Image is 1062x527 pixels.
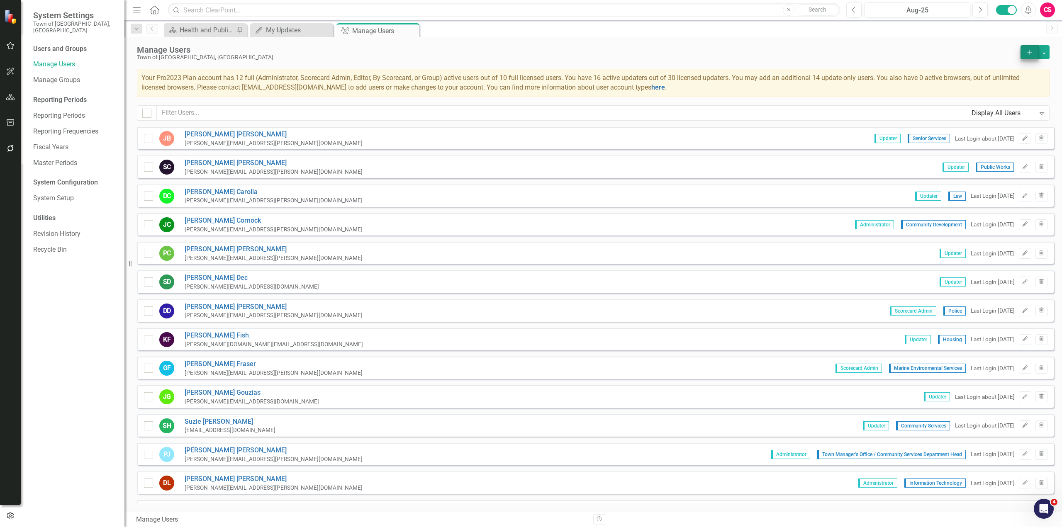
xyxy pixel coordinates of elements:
[159,476,174,491] div: DL
[809,6,826,13] span: Search
[896,421,950,430] span: Community Services
[159,418,174,433] div: SH
[33,245,116,255] a: Recycle Bin
[1040,2,1055,17] button: CS
[185,216,363,226] a: [PERSON_NAME] Cornock
[33,127,116,136] a: Reporting Frequencies
[33,194,116,203] a: System Setup
[943,306,966,316] span: Police
[180,25,234,35] div: Health and Public Safety
[924,392,950,401] span: Updater
[908,134,950,143] span: Senior Services
[352,26,417,36] div: Manage Users
[855,220,894,229] span: Administrator
[971,450,1015,458] div: Last Login [DATE]
[185,331,363,340] a: [PERSON_NAME] Fish
[863,421,889,430] span: Updater
[159,274,174,289] div: SD
[971,479,1015,487] div: Last Login [DATE]
[971,192,1015,200] div: Last Login [DATE]
[867,5,967,15] div: Aug-25
[1051,499,1057,505] span: 4
[159,131,174,146] div: JB
[33,75,116,85] a: Manage Groups
[168,3,840,17] input: Search ClearPoint...
[185,484,363,492] div: [PERSON_NAME][EMAIL_ADDRESS][PERSON_NAME][DOMAIN_NAME]
[137,54,1016,61] div: Town of [GEOGRAPHIC_DATA], [GEOGRAPHIC_DATA]
[771,450,810,459] span: Administrator
[938,335,966,344] span: Housing
[185,398,319,406] div: [PERSON_NAME][EMAIL_ADDRESS][DOMAIN_NAME]
[33,95,116,105] div: Reporting Periods
[955,422,1015,430] div: Last Login about [DATE]
[185,226,363,233] div: [PERSON_NAME][EMAIL_ADDRESS][PERSON_NAME][DOMAIN_NAME]
[904,478,966,488] span: Information Technology
[796,4,838,16] button: Search
[971,250,1015,257] div: Last Login [DATE]
[185,302,363,312] a: [PERSON_NAME] [PERSON_NAME]
[156,105,966,121] input: Filter Users...
[976,163,1014,172] span: Public Works
[185,455,363,463] div: [PERSON_NAME][EMAIL_ADDRESS][PERSON_NAME][DOMAIN_NAME]
[159,246,174,261] div: PC
[185,340,363,348] div: [PERSON_NAME][DOMAIN_NAME][EMAIL_ADDRESS][DOMAIN_NAME]
[185,187,363,197] a: [PERSON_NAME] Carolla
[971,364,1015,372] div: Last Login [DATE]
[266,25,331,35] div: My Updates
[955,135,1015,143] div: Last Login about [DATE]
[835,364,882,373] span: Scorecard Admin
[817,450,966,459] span: Town Manager's Office / Community Services Department Head
[33,178,116,187] div: System Configuration
[33,10,116,20] span: System Settings
[185,369,363,377] div: [PERSON_NAME][EMAIL_ADDRESS][PERSON_NAME][DOMAIN_NAME]
[940,277,966,287] span: Updater
[185,283,319,291] div: [PERSON_NAME][EMAIL_ADDRESS][DOMAIN_NAME]
[185,273,319,283] a: [PERSON_NAME] Dec
[915,192,941,201] span: Updater
[33,158,116,168] a: Master Periods
[159,217,174,232] div: JC
[159,304,174,318] div: DD
[971,307,1015,315] div: Last Login [DATE]
[136,515,587,525] div: Manage Users
[33,229,116,239] a: Revision History
[159,160,174,175] div: SC
[185,446,363,455] a: [PERSON_NAME] [PERSON_NAME]
[864,2,970,17] button: Aug-25
[185,311,363,319] div: [PERSON_NAME][EMAIL_ADDRESS][PERSON_NAME][DOMAIN_NAME]
[971,278,1015,286] div: Last Login [DATE]
[33,111,116,121] a: Reporting Periods
[159,389,174,404] div: JG
[858,478,897,488] span: Administrator
[940,249,966,258] span: Updater
[185,245,363,254] a: [PERSON_NAME] [PERSON_NAME]
[185,426,275,434] div: [EMAIL_ADDRESS][DOMAIN_NAME]
[948,192,966,201] span: Law
[1034,499,1054,519] iframe: Intercom live chat
[185,158,363,168] a: [PERSON_NAME] [PERSON_NAME]
[33,60,116,69] a: Manage Users
[185,417,275,427] a: Suzie [PERSON_NAME]
[971,221,1015,228] div: Last Login [DATE]
[33,214,116,223] div: Utilities
[185,139,363,147] div: [PERSON_NAME][EMAIL_ADDRESS][PERSON_NAME][DOMAIN_NAME]
[185,254,363,262] div: [PERSON_NAME][EMAIL_ADDRESS][PERSON_NAME][DOMAIN_NAME]
[972,108,1035,118] div: Display All Users
[185,503,363,512] a: [PERSON_NAME] [PERSON_NAME]
[185,388,319,398] a: [PERSON_NAME] Gouzias
[971,335,1015,343] div: Last Login [DATE]
[33,20,116,34] small: Town of [GEOGRAPHIC_DATA], [GEOGRAPHIC_DATA]
[185,197,363,204] div: [PERSON_NAME][EMAIL_ADDRESS][PERSON_NAME][DOMAIN_NAME]
[33,143,116,152] a: Fiscal Years
[955,393,1015,401] div: Last Login about [DATE]
[185,168,363,176] div: [PERSON_NAME][EMAIL_ADDRESS][PERSON_NAME][DOMAIN_NAME]
[905,335,931,344] span: Updater
[185,130,363,139] a: [PERSON_NAME] [PERSON_NAME]
[33,44,116,54] div: Users and Groups
[890,306,936,316] span: Scorecard Admin
[159,332,174,347] div: KF
[141,74,1020,91] span: Your Pro2023 Plan account has 12 full (Administrator, Scorecard Admin, Editor, By Scorecard, or G...
[901,220,966,229] span: Community Development
[185,474,363,484] a: [PERSON_NAME] [PERSON_NAME]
